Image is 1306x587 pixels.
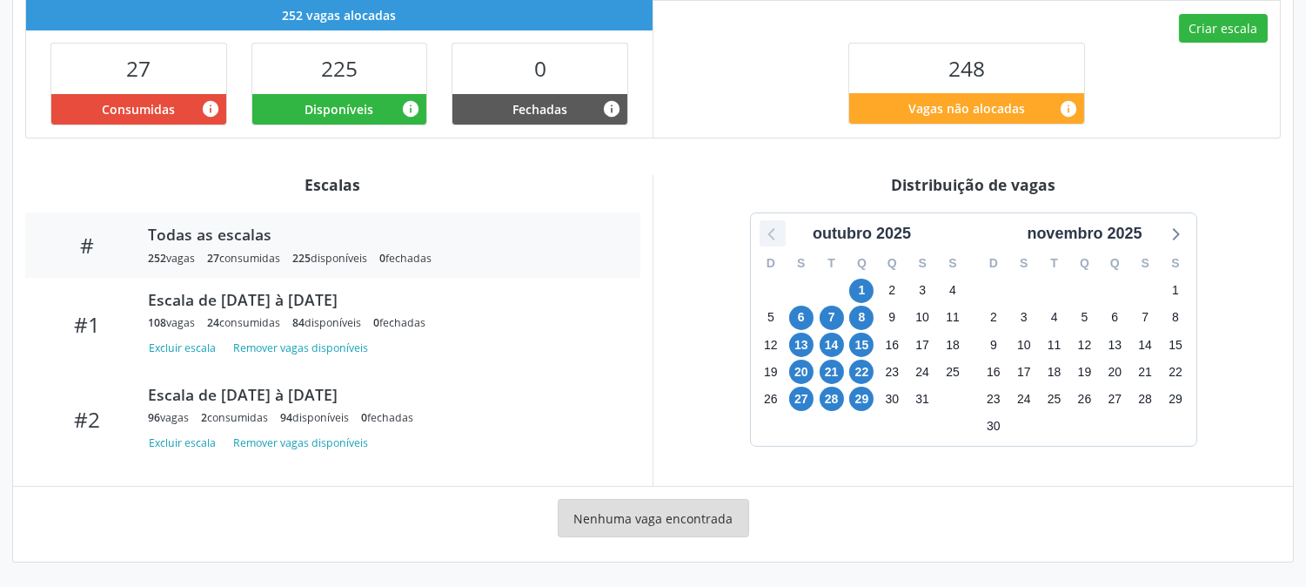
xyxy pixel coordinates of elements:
span: sábado, 29 de novembro de 2025 [1163,387,1188,411]
div: Todas as escalas [148,225,616,244]
span: domingo, 9 de novembro de 2025 [981,333,1006,357]
div: D [979,250,1009,277]
span: quinta-feira, 6 de novembro de 2025 [1102,306,1127,330]
span: segunda-feira, 20 de outubro de 2025 [789,360,814,384]
button: Remover vagas disponíveis [226,431,375,455]
span: 84 [292,315,305,330]
span: quarta-feira, 5 de novembro de 2025 [1072,306,1096,330]
span: 0 [361,410,367,425]
span: terça-feira, 28 de outubro de 2025 [820,387,844,411]
button: Criar escala [1179,14,1268,44]
span: segunda-feira, 17 de novembro de 2025 [1012,360,1036,384]
span: 27 [126,54,151,83]
span: 108 [148,315,166,330]
span: terça-feira, 4 de novembro de 2025 [1042,306,1067,330]
div: S [1008,250,1039,277]
div: disponíveis [280,410,349,425]
span: segunda-feira, 27 de outubro de 2025 [789,387,814,411]
div: Escalas [25,175,640,194]
div: Nenhuma vaga encontrada [558,499,749,537]
i: Vagas alocadas e sem marcações associadas [401,99,420,118]
span: domingo, 19 de outubro de 2025 [759,360,783,384]
div: S [908,250,938,277]
span: 225 [292,251,311,266]
span: segunda-feira, 6 de outubro de 2025 [789,306,814,330]
span: 96 [148,410,160,425]
span: quarta-feira, 8 de outubro de 2025 [849,306,874,330]
div: consumidas [207,315,280,330]
span: quarta-feira, 1 de outubro de 2025 [849,279,874,303]
span: Fechadas [512,100,567,118]
span: segunda-feira, 10 de novembro de 2025 [1012,333,1036,357]
span: sábado, 18 de outubro de 2025 [941,333,965,357]
span: 0 [373,315,379,330]
div: Escala de [DATE] à [DATE] [148,385,616,404]
span: 0 [534,54,546,83]
span: sexta-feira, 21 de novembro de 2025 [1133,360,1157,384]
span: sexta-feira, 14 de novembro de 2025 [1133,333,1157,357]
span: Disponíveis [305,100,373,118]
button: Excluir escala [148,336,223,360]
span: domingo, 30 de novembro de 2025 [981,415,1006,439]
span: quarta-feira, 12 de novembro de 2025 [1072,333,1096,357]
div: S [938,250,968,277]
div: consumidas [207,251,280,266]
span: sexta-feira, 7 de novembro de 2025 [1133,306,1157,330]
span: terça-feira, 18 de novembro de 2025 [1042,360,1067,384]
span: quinta-feira, 13 de novembro de 2025 [1102,333,1127,357]
span: quarta-feira, 22 de outubro de 2025 [849,360,874,384]
div: Distribuição de vagas [666,175,1281,194]
span: Vagas não alocadas [908,99,1025,118]
div: novembro 2025 [1020,222,1149,246]
span: quinta-feira, 9 de outubro de 2025 [880,306,904,330]
span: quinta-feira, 23 de outubro de 2025 [880,360,904,384]
span: 225 [321,54,358,83]
span: terça-feira, 7 de outubro de 2025 [820,306,844,330]
div: D [756,250,787,277]
span: quinta-feira, 27 de novembro de 2025 [1102,387,1127,411]
div: vagas [148,251,195,266]
div: fechadas [373,315,425,330]
span: quinta-feira, 20 de novembro de 2025 [1102,360,1127,384]
div: disponíveis [292,251,367,266]
div: Q [877,250,908,277]
span: domingo, 5 de outubro de 2025 [759,306,783,330]
div: # [37,233,136,258]
span: 94 [280,410,292,425]
span: quinta-feira, 30 de outubro de 2025 [880,387,904,411]
span: terça-feira, 21 de outubro de 2025 [820,360,844,384]
div: Q [1069,250,1100,277]
span: domingo, 12 de outubro de 2025 [759,333,783,357]
span: sexta-feira, 28 de novembro de 2025 [1133,387,1157,411]
span: 24 [207,315,219,330]
span: Consumidas [102,100,175,118]
span: 2 [201,410,207,425]
span: quarta-feira, 19 de novembro de 2025 [1072,360,1096,384]
span: sexta-feira, 10 de outubro de 2025 [910,306,934,330]
span: 248 [948,54,985,83]
span: domingo, 23 de novembro de 2025 [981,387,1006,411]
span: segunda-feira, 3 de novembro de 2025 [1012,306,1036,330]
span: 252 [148,251,166,266]
span: sábado, 1 de novembro de 2025 [1163,279,1188,303]
div: consumidas [201,410,268,425]
span: sábado, 11 de outubro de 2025 [941,306,965,330]
span: quarta-feira, 29 de outubro de 2025 [849,387,874,411]
span: sexta-feira, 17 de outubro de 2025 [910,333,934,357]
i: Vagas alocadas que possuem marcações associadas [201,99,220,118]
span: sexta-feira, 31 de outubro de 2025 [910,387,934,411]
span: terça-feira, 14 de outubro de 2025 [820,333,844,357]
div: S [786,250,816,277]
i: Vagas alocadas e sem marcações associadas que tiveram sua disponibilidade fechada [602,99,621,118]
div: T [816,250,847,277]
span: sábado, 8 de novembro de 2025 [1163,306,1188,330]
div: outubro 2025 [806,222,918,246]
span: domingo, 16 de novembro de 2025 [981,360,1006,384]
div: #1 [37,312,136,337]
span: sexta-feira, 3 de outubro de 2025 [910,279,934,303]
span: domingo, 2 de novembro de 2025 [981,306,1006,330]
span: segunda-feira, 24 de novembro de 2025 [1012,387,1036,411]
div: vagas [148,410,189,425]
span: sábado, 4 de outubro de 2025 [941,279,965,303]
span: quarta-feira, 15 de outubro de 2025 [849,333,874,357]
